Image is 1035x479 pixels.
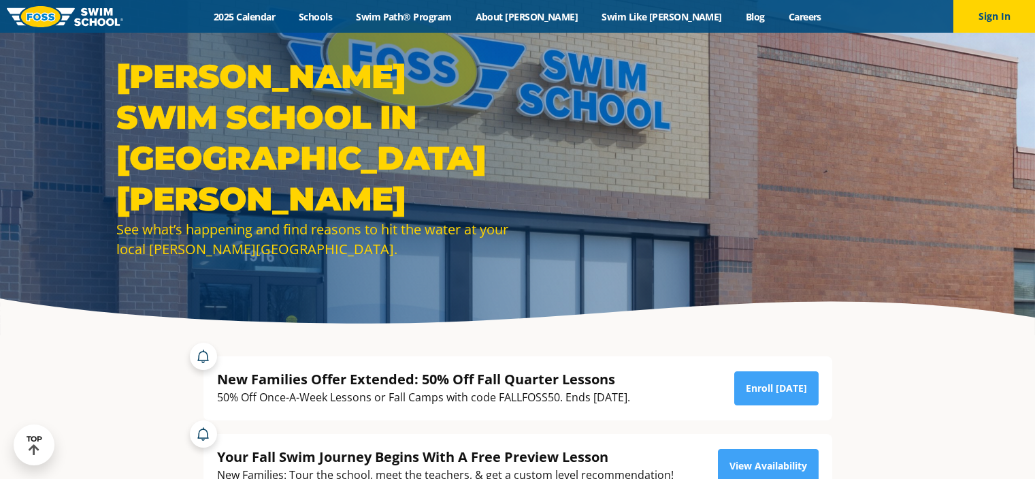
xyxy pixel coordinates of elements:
[116,56,511,219] h1: [PERSON_NAME] Swim School in [GEOGRAPHIC_DATA][PERSON_NAME]
[202,10,287,23] a: 2025 Calendar
[116,219,511,259] div: See what’s happening and find reasons to hit the water at your local [PERSON_NAME][GEOGRAPHIC_DATA].
[776,10,833,23] a: Careers
[217,388,630,407] div: 50% Off Once-A-Week Lessons or Fall Camps with code FALLFOSS50. Ends [DATE].
[27,435,42,456] div: TOP
[217,370,630,388] div: New Families Offer Extended: 50% Off Fall Quarter Lessons
[463,10,590,23] a: About [PERSON_NAME]
[734,10,776,23] a: Blog
[344,10,463,23] a: Swim Path® Program
[217,448,674,466] div: Your Fall Swim Journey Begins With A Free Preview Lesson
[287,10,344,23] a: Schools
[590,10,734,23] a: Swim Like [PERSON_NAME]
[7,6,123,27] img: FOSS Swim School Logo
[734,371,819,405] a: Enroll [DATE]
